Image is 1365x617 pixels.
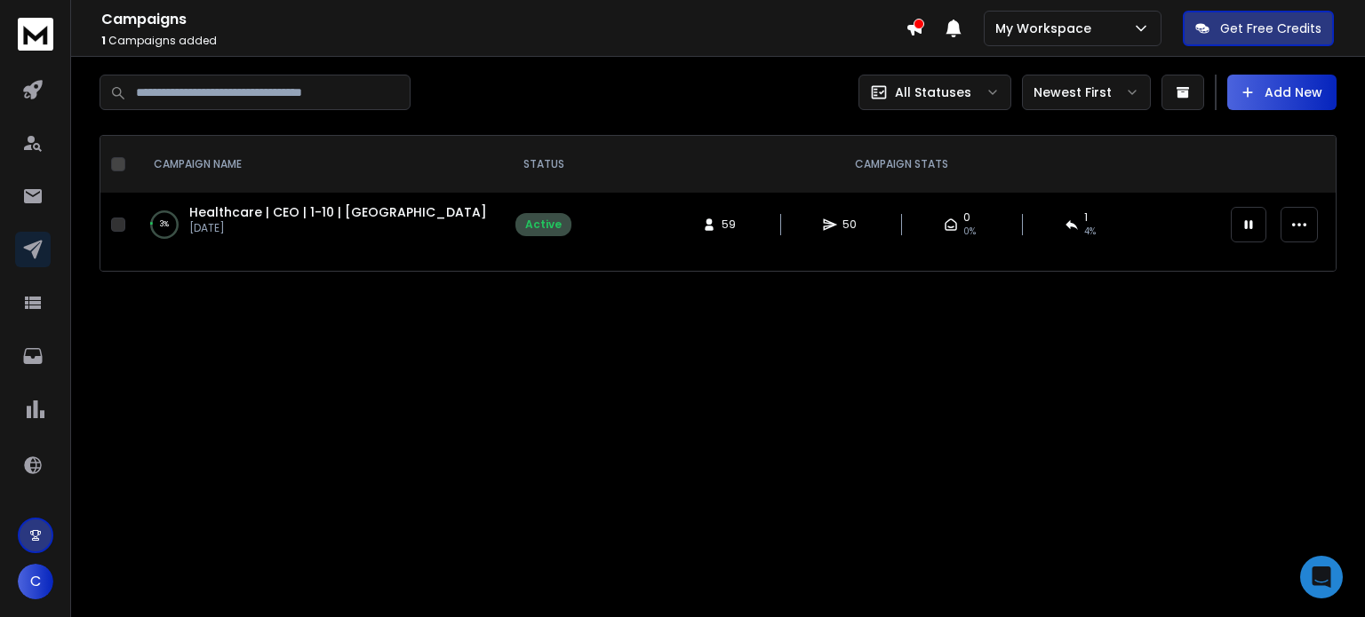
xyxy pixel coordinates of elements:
[1220,20,1321,37] p: Get Free Credits
[132,193,505,257] td: 3%Healthcare | CEO | 1-10 | [GEOGRAPHIC_DATA][DATE]
[160,216,169,233] p: 3 %
[842,218,860,232] span: 50
[18,564,53,599] button: C
[1084,210,1088,225] span: 1
[132,136,505,193] th: CAMPAIGN NAME
[582,136,1220,193] th: CAMPAIGN STATS
[963,210,970,225] span: 0
[525,218,562,232] div: Active
[963,225,976,239] span: 0%
[18,18,53,51] img: logo
[1084,225,1096,239] span: 4 %
[101,34,906,48] p: Campaigns added
[189,203,487,221] a: Healthcare | CEO | 1-10 | [GEOGRAPHIC_DATA]
[101,33,106,48] span: 1
[1022,75,1151,110] button: Newest First
[1183,11,1334,46] button: Get Free Credits
[722,218,739,232] span: 59
[1227,75,1337,110] button: Add New
[189,221,487,235] p: [DATE]
[995,20,1098,37] p: My Workspace
[505,136,582,193] th: STATUS
[895,83,971,101] p: All Statuses
[101,9,906,30] h1: Campaigns
[1300,556,1343,598] div: Open Intercom Messenger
